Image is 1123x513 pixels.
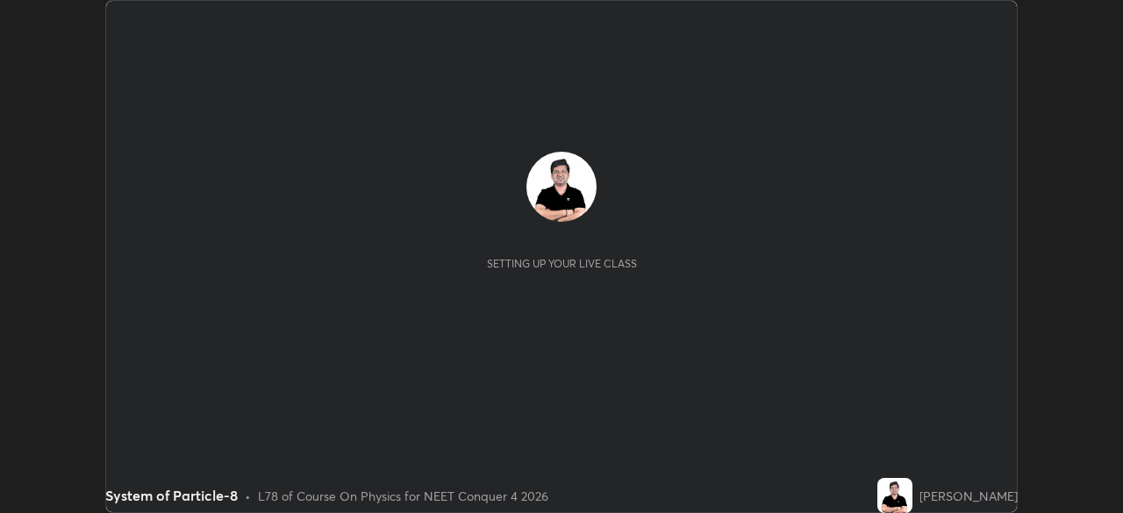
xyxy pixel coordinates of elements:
[526,152,597,222] img: 7ad8e9556d334b399f8606cf9d83f348.jpg
[258,487,548,505] div: L78 of Course On Physics for NEET Conquer 4 2026
[105,485,238,506] div: System of Particle-8
[919,487,1018,505] div: [PERSON_NAME]
[877,478,912,513] img: 7ad8e9556d334b399f8606cf9d83f348.jpg
[487,257,637,270] div: Setting up your live class
[245,487,251,505] div: •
